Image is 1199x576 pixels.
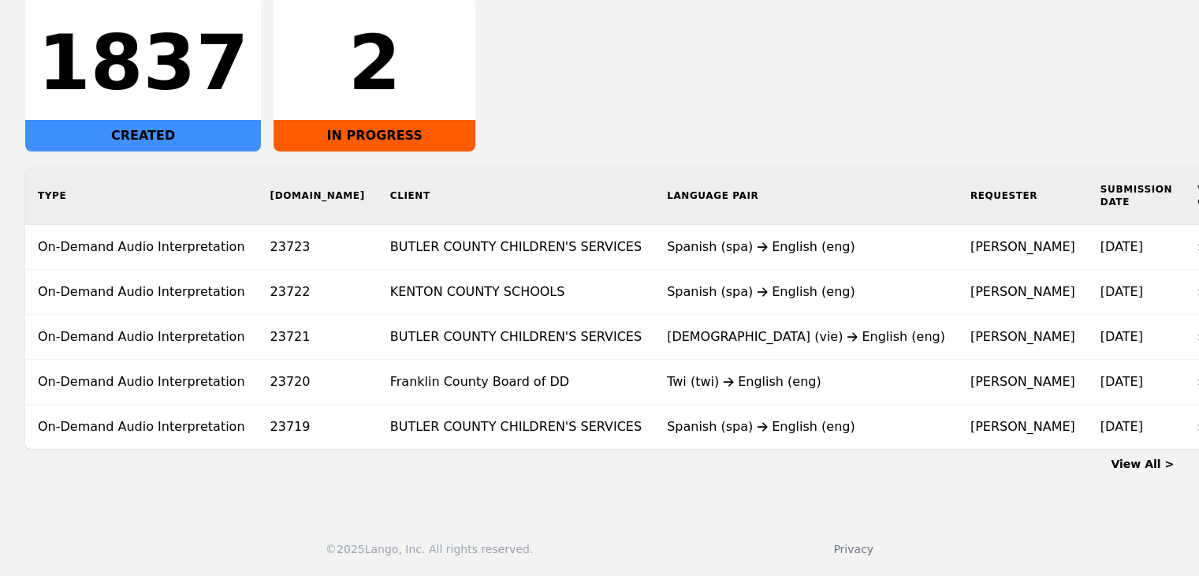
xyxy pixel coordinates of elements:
div: IN PROGRESS [274,120,475,151]
td: BUTLER COUNTY CHILDREN'S SERVICES [378,315,654,360]
time: [DATE] [1100,239,1143,254]
td: BUTLER COUNTY CHILDREN'S SERVICES [378,225,654,270]
div: Spanish (spa) English (eng) [667,417,945,436]
td: [PERSON_NAME] [958,405,1088,450]
td: On-Demand Audio Interpretation [25,315,258,360]
th: Requester [958,167,1088,225]
td: On-Demand Audio Interpretation [25,270,258,315]
th: Submission Date [1088,167,1185,225]
td: [PERSON_NAME] [958,270,1088,315]
td: 23719 [258,405,378,450]
td: [PERSON_NAME] [958,315,1088,360]
td: [PERSON_NAME] [958,360,1088,405]
th: [DOMAIN_NAME] [258,167,378,225]
td: [PERSON_NAME] [958,225,1088,270]
th: Language Pair [654,167,958,225]
div: © 2025 Lango, Inc. All rights reserved. [326,541,533,557]
div: CREATED [25,120,261,151]
td: 23722 [258,270,378,315]
a: Privacy [833,543,873,555]
td: KENTON COUNTY SCHOOLS [378,270,654,315]
td: Franklin County Board of DD [378,360,654,405]
time: [DATE] [1100,374,1143,389]
time: [DATE] [1100,284,1143,299]
div: 1837 [38,25,248,101]
td: On-Demand Audio Interpretation [25,225,258,270]
td: 23720 [258,360,378,405]
div: Spanish (spa) English (eng) [667,238,945,256]
td: On-Demand Audio Interpretation [25,360,258,405]
div: Twi (twi) English (eng) [667,372,945,391]
td: 23723 [258,225,378,270]
th: Type [25,167,258,225]
div: [DEMOGRAPHIC_DATA] (vie) English (eng) [667,327,945,346]
td: 23721 [258,315,378,360]
td: On-Demand Audio Interpretation [25,405,258,450]
a: View All > [1111,458,1174,470]
div: 2 [286,25,463,101]
time: [DATE] [1100,419,1143,434]
div: Spanish (spa) English (eng) [667,282,945,301]
time: [DATE] [1100,329,1143,344]
th: Client [378,167,654,225]
td: BUTLER COUNTY CHILDREN'S SERVICES [378,405,654,450]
